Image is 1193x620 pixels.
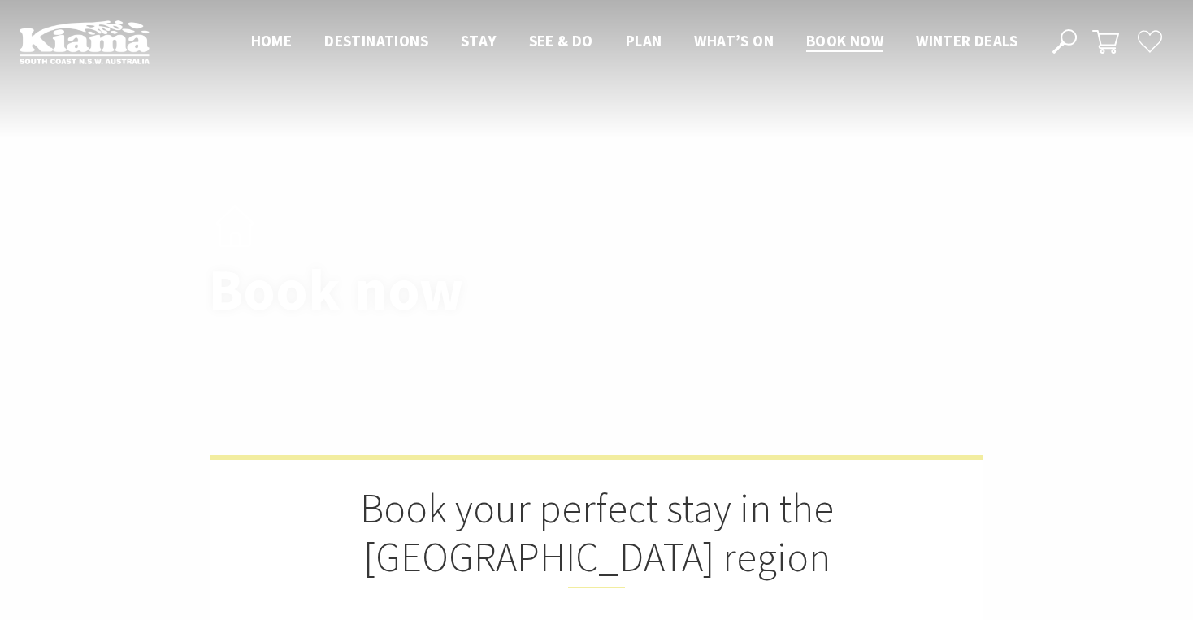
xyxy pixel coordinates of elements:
[292,484,901,588] h2: Book your perfect stay in the [GEOGRAPHIC_DATA] region
[251,31,293,50] span: Home
[529,31,593,50] span: See & Do
[694,31,774,50] span: What’s On
[461,31,497,50] span: Stay
[209,259,668,322] h1: Book now
[806,31,883,50] span: Book now
[916,31,1017,50] span: Winter Deals
[235,28,1034,55] nav: Main Menu
[626,31,662,50] span: Plan
[20,20,150,64] img: Kiama Logo
[324,31,428,50] span: Destinations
